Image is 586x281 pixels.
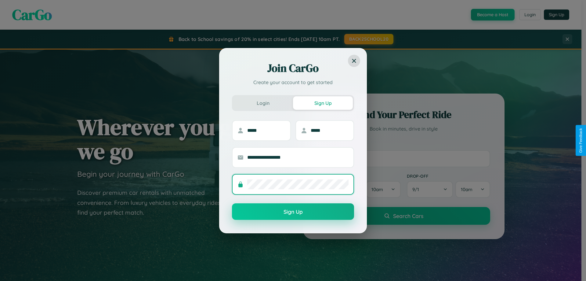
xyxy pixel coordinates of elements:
[293,96,353,110] button: Sign Up
[232,61,354,76] h2: Join CarGo
[233,96,293,110] button: Login
[232,203,354,220] button: Sign Up
[232,79,354,86] p: Create your account to get started
[579,128,583,153] div: Give Feedback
